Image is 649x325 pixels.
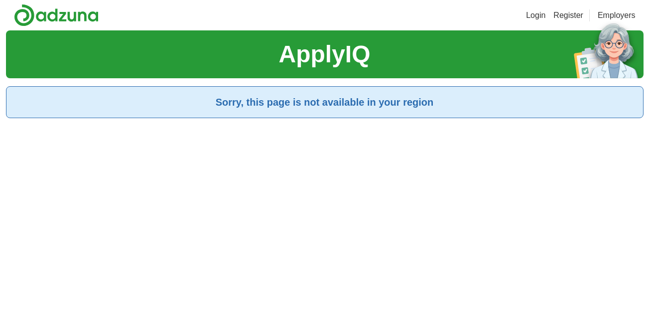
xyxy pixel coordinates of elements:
[598,9,636,21] a: Employers
[526,9,545,21] a: Login
[14,4,99,26] img: Adzuna logo
[14,95,635,110] h2: Sorry, this page is not available in your region
[553,9,583,21] a: Register
[278,36,370,72] h1: ApplyIQ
